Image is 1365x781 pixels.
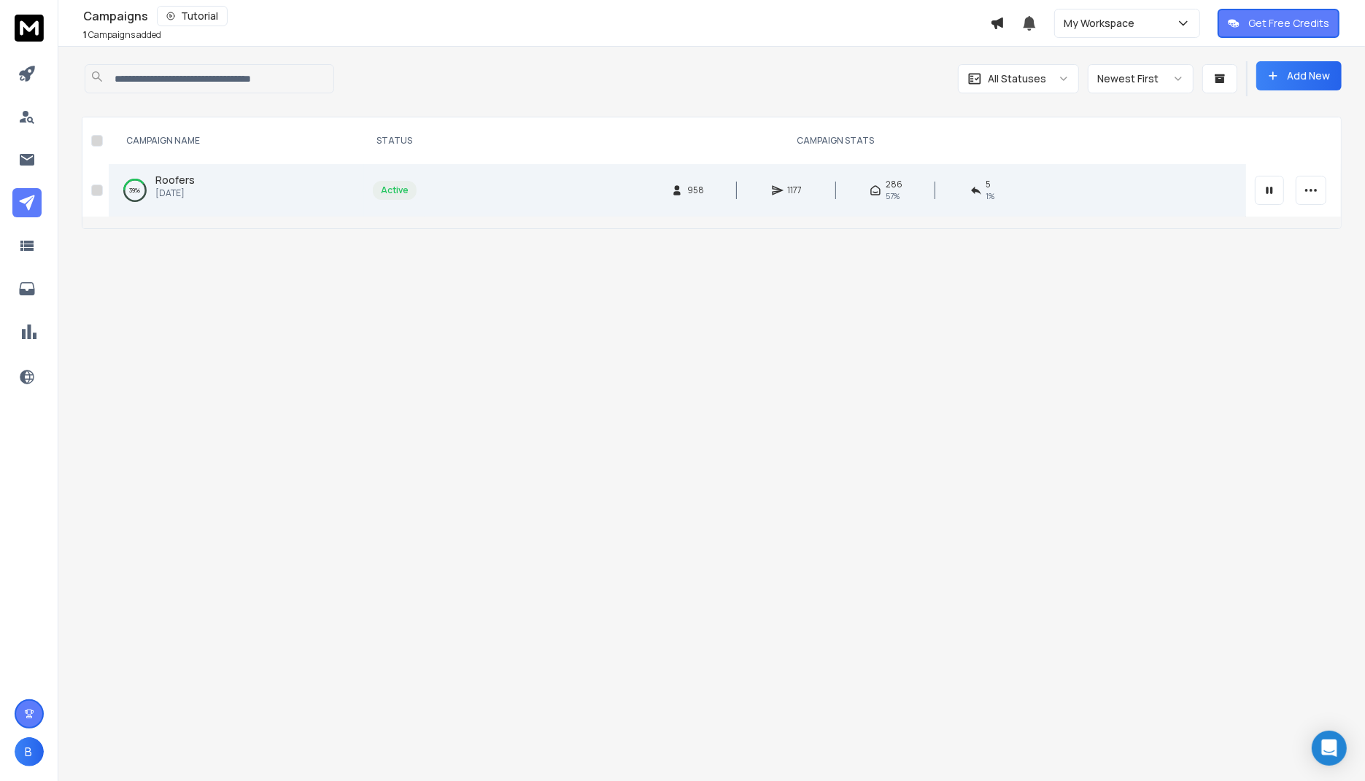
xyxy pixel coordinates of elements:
[986,179,991,190] span: 5
[1248,16,1329,31] p: Get Free Credits
[109,164,364,217] td: 39%Roofers[DATE]
[155,173,195,187] a: Roofers
[886,179,902,190] span: 286
[155,187,195,199] p: [DATE]
[1064,16,1140,31] p: My Workspace
[988,71,1046,86] p: All Statuses
[1218,9,1339,38] button: Get Free Credits
[83,6,990,26] div: Campaigns
[15,737,44,766] button: B
[381,184,409,196] div: Active
[109,117,364,164] th: CAMPAIGN NAME
[157,6,228,26] button: Tutorial
[83,28,87,41] span: 1
[425,117,1246,164] th: CAMPAIGN STATS
[1256,61,1342,90] button: Add New
[364,117,425,164] th: STATUS
[130,183,141,198] p: 39 %
[986,190,995,202] span: 1 %
[1088,64,1194,93] button: Newest First
[83,29,161,41] p: Campaigns added
[687,184,704,196] span: 958
[1312,731,1347,766] div: Open Intercom Messenger
[788,184,803,196] span: 1177
[886,190,900,202] span: 57 %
